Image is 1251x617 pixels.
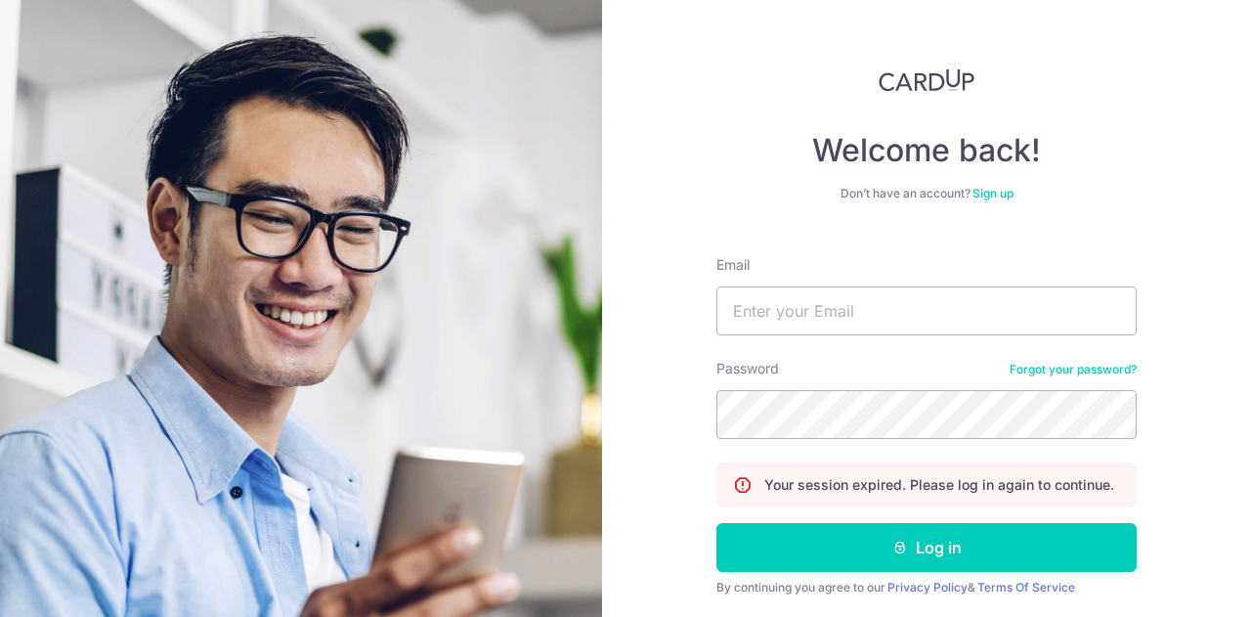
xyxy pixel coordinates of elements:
[977,580,1075,595] a: Terms Of Service
[716,523,1137,572] button: Log in
[716,186,1137,201] div: Don’t have an account?
[716,255,750,275] label: Email
[879,68,974,92] img: CardUp Logo
[972,186,1014,200] a: Sign up
[887,580,968,595] a: Privacy Policy
[716,286,1137,335] input: Enter your Email
[1010,362,1137,377] a: Forgot your password?
[716,131,1137,170] h4: Welcome back!
[716,580,1137,595] div: By continuing you agree to our &
[764,475,1114,495] p: Your session expired. Please log in again to continue.
[716,359,779,378] label: Password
